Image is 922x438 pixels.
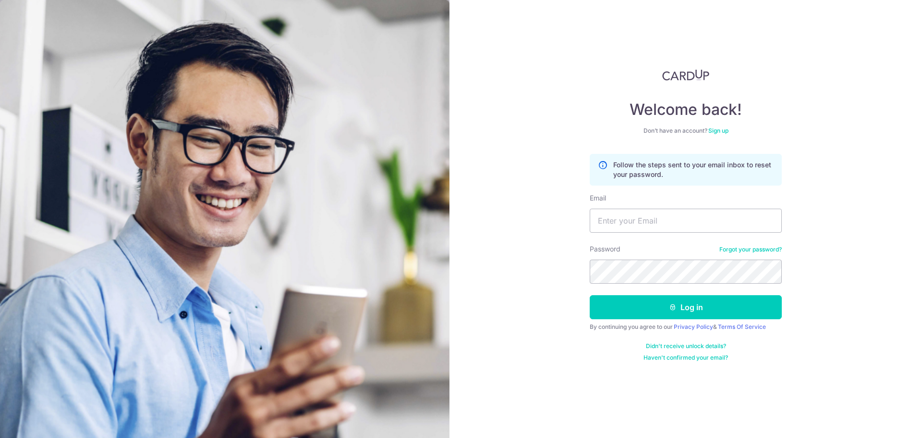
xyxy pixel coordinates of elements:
a: Sign up [708,127,728,134]
a: Terms Of Service [718,323,766,330]
p: Follow the steps sent to your email inbox to reset your password. [613,160,774,179]
label: Password [590,244,620,254]
div: By continuing you agree to our & [590,323,782,331]
img: CardUp Logo [662,69,709,81]
button: Log in [590,295,782,319]
a: Didn't receive unlock details? [646,342,726,350]
a: Privacy Policy [674,323,713,330]
h4: Welcome back! [590,100,782,119]
label: Email [590,193,606,203]
div: Don’t have an account? [590,127,782,135]
a: Haven't confirmed your email? [643,354,728,362]
input: Enter your Email [590,209,782,233]
a: Forgot your password? [719,246,782,253]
